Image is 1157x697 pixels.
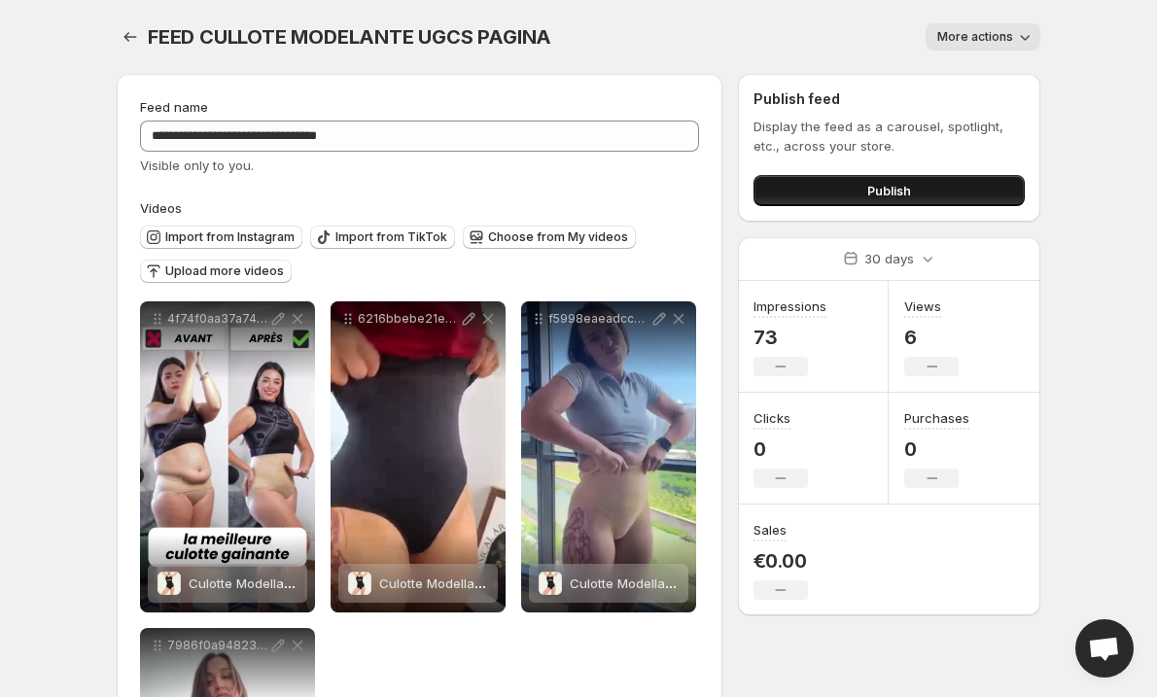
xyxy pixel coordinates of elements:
p: 73 [754,326,826,349]
h3: Clicks [754,408,790,428]
p: 0 [754,437,808,461]
p: 30 days [864,249,914,268]
span: Culotte Modellante 3D | Mouvella [189,575,391,591]
span: Publish [867,181,911,200]
span: FEED CULLOTE MODELANTE UGCS PAGINA [148,25,551,49]
span: Import from Instagram [165,229,295,245]
h3: Views [904,296,941,316]
div: 6216bbebe21e4b7a820f9ce610f0e80aSD-480p-09Mbps-57021373Culotte Modellante 3D | MouvellaCulotte Mo... [331,301,506,612]
span: Feed name [140,99,208,115]
div: 4f74f0aa37a74d21b94a5d64733e658cHD-1080p-33Mbps-57020712Culotte Modellante 3D | MouvellaCulotte M... [140,301,315,612]
button: Import from TikTok [310,226,455,249]
span: Videos [140,200,182,216]
p: 0 [904,437,969,461]
p: 6216bbebe21e4b7a820f9ce610f0e80aSD-480p-09Mbps-57021373 [358,311,459,327]
p: €0.00 [754,549,808,573]
div: Open chat [1075,619,1134,678]
span: Choose from My videos [488,229,628,245]
p: 7986f0a948234be4ab598fbf7c0b133fSD-480p-09Mbps-57021301 [167,638,268,653]
button: Choose from My videos [463,226,636,249]
span: More actions [937,29,1013,45]
button: Publish [754,175,1025,206]
button: Upload more videos [140,260,292,283]
span: Culotte Modellante 3D | Mouvella [379,575,581,591]
span: Visible only to you. [140,157,254,173]
button: Import from Instagram [140,226,302,249]
div: f5998eaeadcc48148a734c9c7362cd8aSD-480p-09Mbps-57021215Culotte Modellante 3D | MouvellaCulotte Mo... [521,301,696,612]
p: Display the feed as a carousel, spotlight, etc., across your store. [754,117,1025,156]
button: Settings [117,23,144,51]
p: 4f74f0aa37a74d21b94a5d64733e658cHD-1080p-33Mbps-57020712 [167,311,268,327]
h2: Publish feed [754,89,1025,109]
span: Upload more videos [165,263,284,279]
p: 6 [904,326,959,349]
img: Culotte Modellante 3D | Mouvella [539,572,562,595]
span: Culotte Modellante 3D | Mouvella [570,575,772,591]
button: More actions [926,23,1040,51]
h3: Impressions [754,296,826,316]
span: Import from TikTok [335,229,447,245]
h3: Purchases [904,408,969,428]
p: f5998eaeadcc48148a734c9c7362cd8aSD-480p-09Mbps-57021215 [548,311,649,327]
img: Culotte Modellante 3D | Mouvella [158,572,181,595]
h3: Sales [754,520,787,540]
img: Culotte Modellante 3D | Mouvella [348,572,371,595]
